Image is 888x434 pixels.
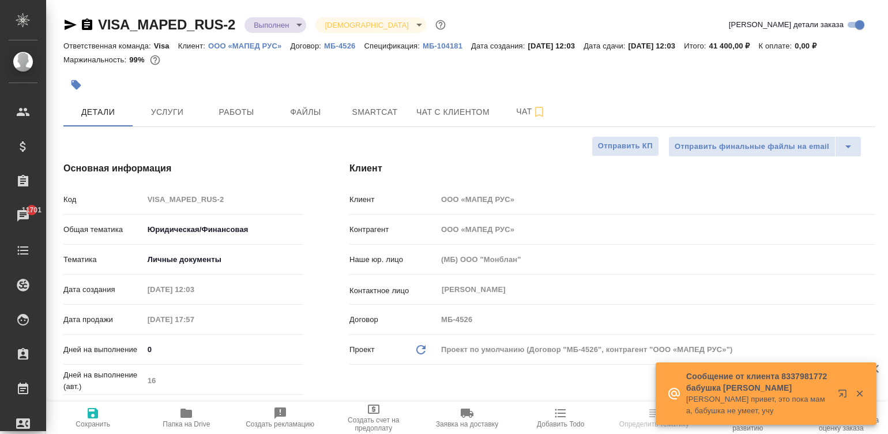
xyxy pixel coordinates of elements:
[324,42,364,50] p: МБ-4526
[233,402,326,434] button: Создать рекламацию
[76,420,110,428] span: Сохранить
[686,394,830,417] p: [PERSON_NAME] привет, это пока мама, бабушка не умеет, учу
[423,42,471,50] p: МБ-104181
[63,254,144,265] p: Тематика
[503,104,559,119] span: Чат
[349,344,375,356] p: Проект
[63,18,77,32] button: Скопировать ссылку для ЯМессенджера
[178,42,208,50] p: Клиент:
[144,281,244,298] input: Пустое поле
[437,221,875,238] input: Пустое поле
[327,402,420,434] button: Создать счет на предоплату
[668,136,836,157] button: Отправить финальные файлы на email
[795,42,825,50] p: 0,00 ₽
[437,340,875,360] div: Проект по умолчанию (Договор "МБ-4526", контрагент "ООО «МАПЕД РУС»")
[321,20,412,30] button: [DEMOGRAPHIC_DATA]
[208,40,290,50] a: ООО «МАПЕД РУС»
[246,420,314,428] span: Создать рекламацию
[709,42,759,50] p: 41 400,00 ₽
[598,140,653,153] span: Отправить КП
[63,72,89,98] button: Добавить тэг
[759,42,795,50] p: К оплате:
[46,402,140,434] button: Сохранить
[349,162,875,175] h4: Клиент
[63,314,144,325] p: Дата продажи
[684,42,709,50] p: Итого:
[437,191,875,208] input: Пустое поле
[70,105,126,119] span: Детали
[250,20,292,30] button: Выполнен
[349,314,437,325] p: Договор
[436,420,498,428] span: Заявка на доставку
[349,254,437,265] p: Наше юр. лицо
[63,284,144,295] p: Дата создания
[334,416,413,432] span: Создать счет на предоплату
[63,224,144,235] p: Общая тематика
[433,17,448,32] button: Доп статусы указывают на важность/срочность заказа
[144,401,244,418] input: ✎ Введи что-нибудь
[144,341,303,358] input: ✎ Введи что-нибудь
[619,420,689,428] span: Определить тематику
[144,372,303,389] input: Пустое поле
[584,42,628,50] p: Дата сдачи:
[349,224,437,235] p: Контрагент
[831,382,859,410] button: Открыть в новой вкладке
[729,19,844,31] span: [PERSON_NAME] детали заказа
[63,369,144,392] p: Дней на выполнение (авт.)
[437,251,875,268] input: Пустое поле
[63,42,154,50] p: Ответственная команда:
[140,402,233,434] button: Папка на Drive
[63,162,303,175] h4: Основная информация
[532,105,546,119] svg: Подписаться
[364,42,422,50] p: Спецификация:
[607,402,701,434] button: Определить тематику
[129,55,147,64] p: 99%
[668,136,861,157] div: split button
[420,402,514,434] button: Заявка на доставку
[416,105,490,119] span: Чат с клиентом
[686,371,830,394] p: Сообщение от клиента 8337981772 бабушка [PERSON_NAME]
[848,388,871,399] button: Закрыть
[324,40,364,50] a: МБ-4526
[63,344,144,356] p: Дней на выполнение
[98,17,235,32] a: VISA_MAPED_RUS-2
[140,105,195,119] span: Услуги
[471,42,528,50] p: Дата создания:
[144,311,244,328] input: Пустое поле
[629,42,684,50] p: [DATE] 12:03
[144,250,303,270] div: Личные документы
[537,420,584,428] span: Добавить Todo
[437,311,875,328] input: Пустое поле
[144,220,303,240] div: Юридическая/Финансовая
[144,191,303,208] input: Пустое поле
[154,42,178,50] p: Visa
[15,204,48,216] span: 11701
[423,40,471,50] a: МБ-104181
[315,17,426,33] div: Выполнен
[349,285,437,297] p: Контактное лицо
[278,105,333,119] span: Файлы
[514,402,607,434] button: Добавить Todo
[349,194,437,205] p: Клиент
[3,201,43,230] a: 11701
[63,194,144,205] p: Код
[209,105,264,119] span: Работы
[244,17,306,33] div: Выполнен
[528,42,584,50] p: [DATE] 12:03
[675,140,829,154] span: Отправить финальные файлы на email
[592,136,659,156] button: Отправить КП
[347,105,402,119] span: Smartcat
[163,420,210,428] span: Папка на Drive
[208,42,290,50] p: ООО «МАПЕД РУС»
[80,18,94,32] button: Скопировать ссылку
[63,55,129,64] p: Маржинальность:
[290,42,324,50] p: Договор:
[148,53,163,68] button: 205.62 RUB;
